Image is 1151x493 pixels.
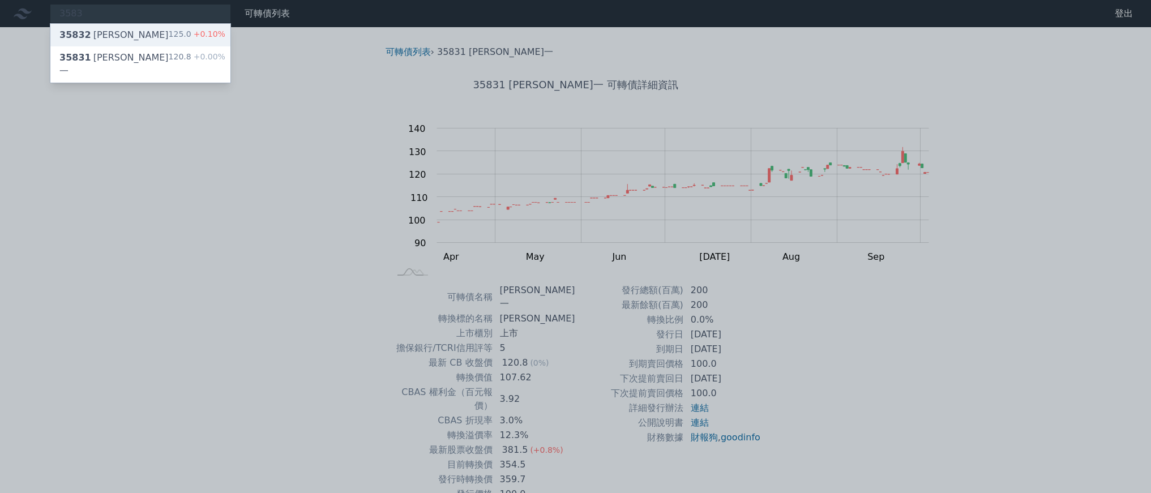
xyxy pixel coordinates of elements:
a: 35831[PERSON_NAME]一 120.8+0.00% [50,46,230,83]
div: 120.8 [169,51,225,78]
a: 35832[PERSON_NAME] 125.0+0.10% [50,24,230,46]
span: +0.00% [191,52,225,61]
span: +0.10% [191,29,225,38]
div: 125.0 [169,28,225,42]
div: [PERSON_NAME]一 [59,51,169,78]
div: [PERSON_NAME] [59,28,169,42]
span: 35831 [59,52,91,63]
span: 35832 [59,29,91,40]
